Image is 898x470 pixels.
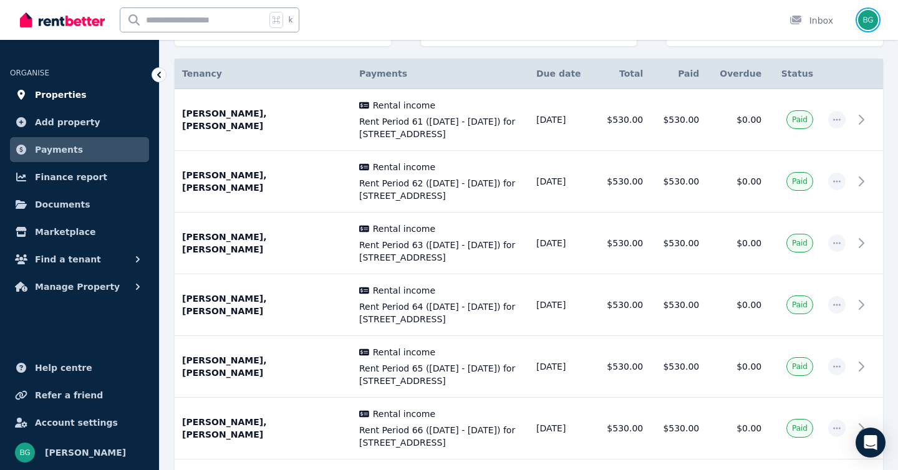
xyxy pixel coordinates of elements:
span: Refer a friend [35,388,103,403]
td: $530.00 [650,151,707,213]
td: [DATE] [529,398,594,459]
td: $530.00 [650,274,707,336]
span: $0.00 [736,176,761,186]
span: Rent Period 63 ([DATE] - [DATE]) for [STREET_ADDRESS] [359,239,521,264]
span: k [288,15,292,25]
span: Rent Period 62 ([DATE] - [DATE]) for [STREET_ADDRESS] [359,177,521,202]
td: $530.00 [650,213,707,274]
span: Payments [35,142,83,157]
span: $0.00 [736,238,761,248]
span: $0.00 [736,423,761,433]
span: Manage Property [35,279,120,294]
td: [DATE] [529,336,594,398]
th: Status [769,59,821,89]
span: Payments [359,69,407,79]
span: Paid [792,176,808,186]
span: Rental income [373,161,435,173]
p: [PERSON_NAME], [PERSON_NAME] [182,354,344,379]
img: brendan grimmond [15,443,35,463]
a: Marketplace [10,219,149,244]
span: Help centre [35,360,92,375]
span: Rent Period 64 ([DATE] - [DATE]) for [STREET_ADDRESS] [359,300,521,325]
img: RentBetter [20,11,105,29]
button: Manage Property [10,274,149,299]
td: $530.00 [594,336,650,398]
span: Rental income [373,408,435,420]
button: Find a tenant [10,247,149,272]
td: $530.00 [650,336,707,398]
td: $530.00 [594,274,650,336]
td: $530.00 [594,89,650,151]
div: Open Intercom Messenger [856,428,886,458]
span: Rental income [373,99,435,112]
td: [DATE] [529,213,594,274]
p: [PERSON_NAME], [PERSON_NAME] [182,107,344,132]
span: ORGANISE [10,69,49,77]
a: Properties [10,82,149,107]
th: Overdue [707,59,769,89]
img: brendan grimmond [858,10,878,30]
span: Marketplace [35,224,95,239]
a: Add property [10,110,149,135]
span: Rental income [373,346,435,358]
a: Help centre [10,355,149,380]
a: Refer a friend [10,383,149,408]
th: Total [594,59,650,89]
td: [DATE] [529,151,594,213]
p: [PERSON_NAME], [PERSON_NAME] [182,169,344,194]
span: Paid [792,238,808,248]
td: $530.00 [650,89,707,151]
th: Due date [529,59,594,89]
span: Paid [792,300,808,310]
span: Account settings [35,415,118,430]
span: Add property [35,115,100,130]
span: Rental income [373,223,435,235]
a: Documents [10,192,149,217]
a: Account settings [10,410,149,435]
th: Paid [650,59,707,89]
td: [DATE] [529,89,594,151]
td: $530.00 [594,213,650,274]
span: Rent Period 65 ([DATE] - [DATE]) for [STREET_ADDRESS] [359,362,521,387]
span: Paid [792,423,808,433]
th: Tenancy [175,59,352,89]
span: Paid [792,362,808,372]
td: $530.00 [594,151,650,213]
a: Payments [10,137,149,162]
span: Properties [35,87,87,102]
span: Find a tenant [35,252,101,267]
span: Rent Period 66 ([DATE] - [DATE]) for [STREET_ADDRESS] [359,424,521,449]
div: Inbox [789,14,833,27]
span: $0.00 [736,115,761,125]
span: $0.00 [736,362,761,372]
span: [PERSON_NAME] [45,445,126,460]
span: Finance report [35,170,107,185]
p: [PERSON_NAME], [PERSON_NAME] [182,231,344,256]
p: [PERSON_NAME], [PERSON_NAME] [182,416,344,441]
p: [PERSON_NAME], [PERSON_NAME] [182,292,344,317]
td: $530.00 [650,398,707,459]
span: Paid [792,115,808,125]
span: Documents [35,197,90,212]
span: Rent Period 61 ([DATE] - [DATE]) for [STREET_ADDRESS] [359,115,521,140]
span: $0.00 [736,300,761,310]
td: $530.00 [594,398,650,459]
span: Rental income [373,284,435,297]
td: [DATE] [529,274,594,336]
a: Finance report [10,165,149,189]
